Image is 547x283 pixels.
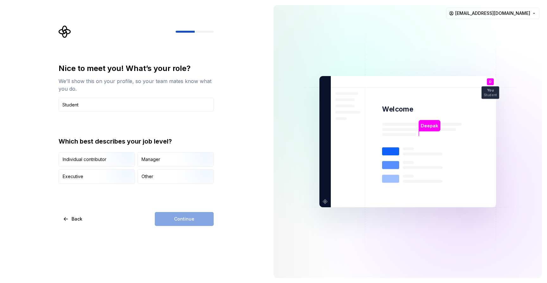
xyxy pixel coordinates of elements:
div: Other [141,173,153,180]
p: You [487,88,494,92]
p: Welcome [382,105,413,114]
p: Deepak [421,122,438,129]
p: D [489,80,492,83]
div: Manager [141,156,160,163]
p: Student [484,93,497,97]
input: Job title [59,98,214,112]
svg: Supernova Logo [59,25,71,38]
div: We’ll show this on your profile, so your team mates know what you do. [59,77,214,93]
div: Nice to meet you! What’s your role? [59,63,214,74]
button: Back [59,212,88,226]
div: Executive [63,173,83,180]
div: Which best describes your job level? [59,137,214,146]
div: Individual contributor [63,156,106,163]
button: [EMAIL_ADDRESS][DOMAIN_NAME] [446,8,539,19]
span: Back [72,216,82,222]
span: [EMAIL_ADDRESS][DOMAIN_NAME] [455,10,530,16]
